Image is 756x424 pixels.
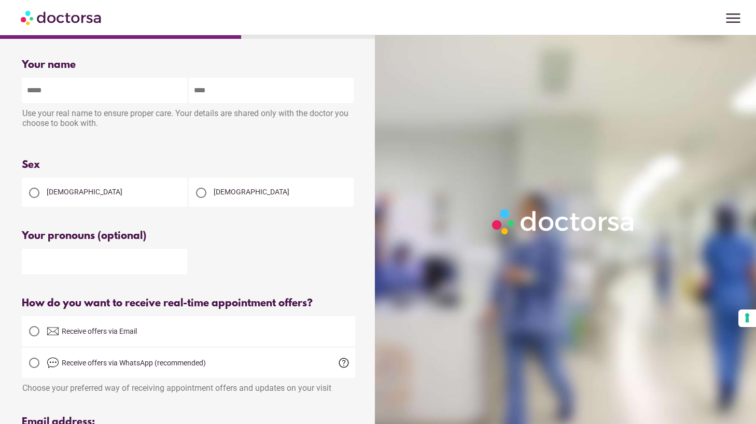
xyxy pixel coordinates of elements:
[47,188,122,196] span: [DEMOGRAPHIC_DATA]
[22,103,355,136] div: Use your real name to ensure proper care. Your details are shared only with the doctor you choose...
[22,298,355,309] div: How do you want to receive real-time appointment offers?
[21,6,103,29] img: Doctorsa.com
[22,378,355,393] div: Choose your preferred way of receiving appointment offers and updates on your visit
[738,309,756,327] button: Your consent preferences for tracking technologies
[62,327,137,335] span: Receive offers via Email
[22,230,355,242] div: Your pronouns (optional)
[47,357,59,369] img: chat
[723,8,743,28] span: menu
[338,357,350,369] span: help
[214,188,289,196] span: [DEMOGRAPHIC_DATA]
[22,159,355,171] div: Sex
[47,325,59,337] img: email
[22,59,355,71] div: Your name
[488,205,639,238] img: Logo-Doctorsa-trans-White-partial-flat.png
[62,359,206,367] span: Receive offers via WhatsApp (recommended)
